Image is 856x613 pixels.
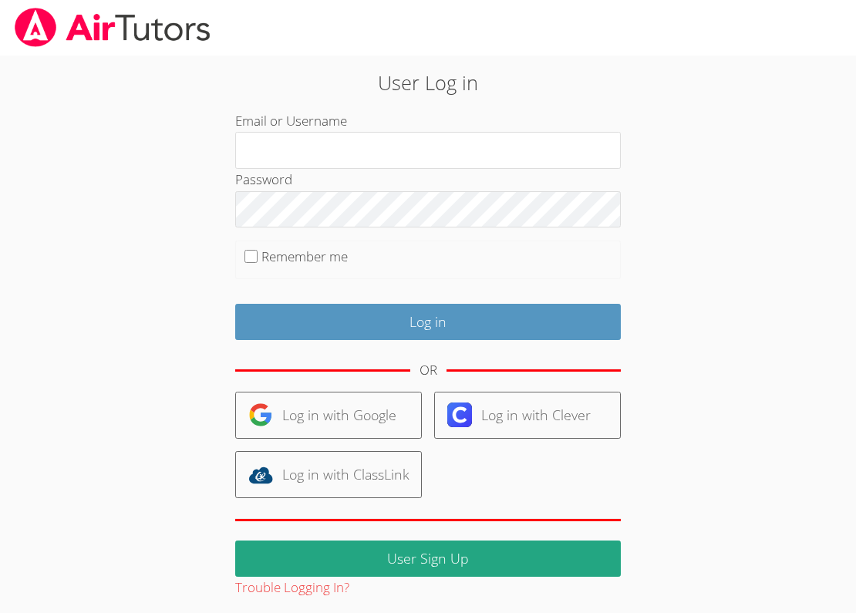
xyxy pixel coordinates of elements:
label: Password [235,170,292,188]
button: Trouble Logging In? [235,577,349,599]
a: Log in with Clever [434,392,621,439]
img: airtutors_banner-c4298cdbf04f3fff15de1276eac7730deb9818008684d7c2e4769d2f7ddbe033.png [13,8,212,47]
div: OR [420,359,437,382]
img: classlink-logo-d6bb404cc1216ec64c9a2012d9dc4662098be43eaf13dc465df04b49fa7ab582.svg [248,463,273,487]
a: Log in with Google [235,392,422,439]
h2: User Log in [197,68,659,97]
a: User Sign Up [235,541,621,577]
label: Remember me [261,248,348,265]
img: clever-logo-6eab21bc6e7a338710f1a6ff85c0baf02591cd810cc4098c63d3a4b26e2feb20.svg [447,402,472,427]
label: Email or Username [235,112,347,130]
input: Log in [235,304,621,340]
img: google-logo-50288ca7cdecda66e5e0955fdab243c47b7ad437acaf1139b6f446037453330a.svg [248,402,273,427]
a: Log in with ClassLink [235,451,422,498]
